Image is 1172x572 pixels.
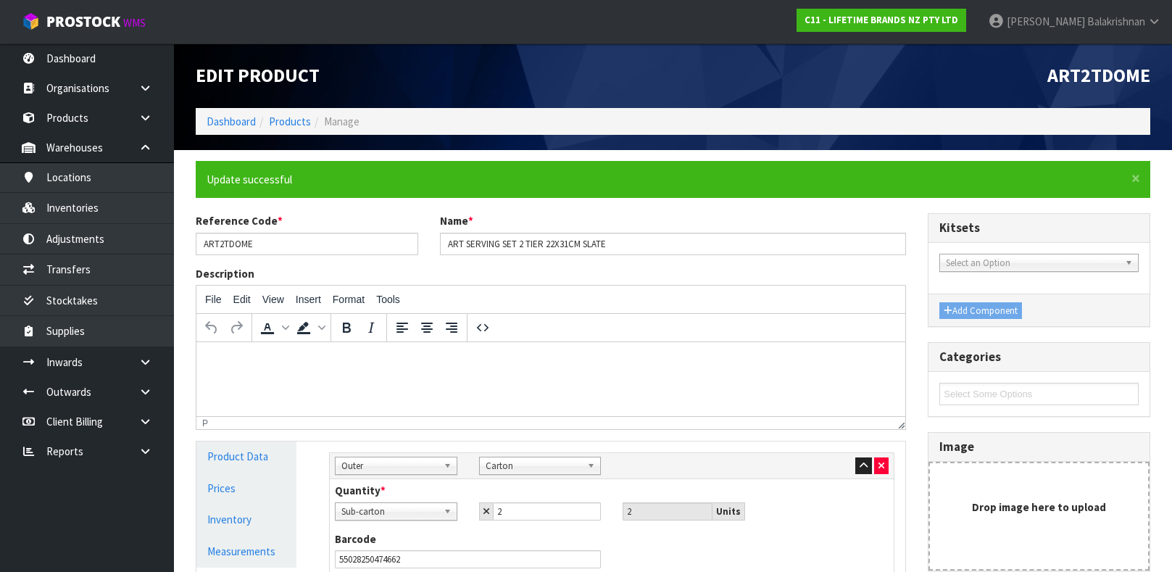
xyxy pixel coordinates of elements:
[376,294,400,305] span: Tools
[797,9,966,32] a: C11 - LIFETIME BRANDS NZ PTY LTD
[196,536,296,566] a: Measurements
[946,254,1119,272] span: Select an Option
[334,315,359,340] button: Bold
[255,315,291,340] div: Text color
[196,342,905,416] iframe: Rich Text Area. Press ALT-0 for help.
[972,500,1106,514] strong: Drop image here to upload
[716,505,741,518] strong: Units
[486,457,582,475] span: Carton
[202,418,208,428] div: p
[196,266,254,281] label: Description
[296,294,321,305] span: Insert
[341,503,438,521] span: Sub-carton
[22,12,40,30] img: cube-alt.png
[623,502,712,521] input: Unit Qty
[894,417,906,429] div: Resize
[333,294,365,305] span: Format
[196,213,283,228] label: Reference Code
[207,173,292,186] span: Update successful
[493,502,602,521] input: Child Qty
[939,440,1139,454] h3: Image
[440,213,473,228] label: Name
[224,315,249,340] button: Redo
[1007,14,1085,28] span: [PERSON_NAME]
[196,63,320,87] span: Edit Product
[269,115,311,128] a: Products
[196,473,296,503] a: Prices
[196,505,296,534] a: Inventory
[439,315,464,340] button: Align right
[390,315,415,340] button: Align left
[335,550,601,568] input: Barcode
[262,294,284,305] span: View
[415,315,439,340] button: Align center
[196,442,296,471] a: Product Data
[341,457,438,475] span: Outer
[939,221,1139,235] h3: Kitsets
[939,302,1022,320] button: Add Component
[205,294,222,305] span: File
[1131,168,1140,188] span: ×
[324,115,360,128] span: Manage
[335,483,386,498] label: Quantity
[939,350,1139,364] h3: Categories
[1087,14,1145,28] span: Balakrishnan
[291,315,328,340] div: Background color
[207,115,256,128] a: Dashboard
[440,233,907,255] input: Name
[233,294,251,305] span: Edit
[805,14,958,26] strong: C11 - LIFETIME BRANDS NZ PTY LTD
[123,16,146,30] small: WMS
[335,531,376,547] label: Barcode
[196,233,418,255] input: Reference Code
[46,12,120,31] span: ProStock
[470,315,495,340] button: Source code
[1047,63,1150,87] span: ART2TDOME
[359,315,383,340] button: Italic
[199,315,224,340] button: Undo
